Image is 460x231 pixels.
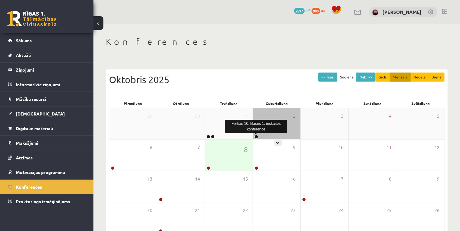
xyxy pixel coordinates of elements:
span: Mācību resursi [16,96,46,102]
span: 26 [434,207,439,214]
span: 7 [197,144,200,151]
img: Mārcis Līvens [372,9,378,16]
div: Ceturtdiena [253,99,301,108]
span: Atzīmes [16,155,33,160]
span: Proktoringa izmēģinājums [16,199,70,204]
span: 1 [245,113,248,120]
a: Mācību resursi [8,92,86,106]
span: 24 [339,207,344,214]
div: Fizikas 10. klases 1. ieskaites konference [225,120,287,133]
span: Aktuāli [16,52,31,58]
span: 9 [293,144,296,151]
button: Šodiena [337,73,357,82]
legend: Informatīvie ziņojumi [16,77,86,92]
button: Gads [375,73,390,82]
span: xp [321,8,325,13]
a: [PERSON_NAME] [382,9,421,15]
span: 6 [150,144,152,151]
legend: Maksājumi [16,136,86,150]
div: Pirmdiena [109,99,157,108]
a: Atzīmes [8,150,86,165]
span: 30 [195,113,200,120]
a: Motivācijas programma [8,165,86,179]
span: 13 [147,176,152,182]
span: 20 [147,207,152,214]
span: 8 [244,144,248,155]
button: Nāk. >> [356,73,375,82]
button: << Iepr. [318,73,337,82]
span: Sākums [16,38,32,43]
span: 2 [293,113,296,120]
span: 22 [243,207,248,214]
span: 5 [437,113,439,120]
button: Mēnesis [390,73,410,82]
a: Rīgas 1. Tālmācības vidusskola [7,11,57,26]
span: 18 [386,176,391,182]
div: Oktobris 2025 [109,73,444,87]
span: 4 [389,113,391,120]
a: Aktuāli [8,48,86,62]
span: [DEMOGRAPHIC_DATA] [16,111,65,116]
span: 23 [291,207,296,214]
a: [DEMOGRAPHIC_DATA] [8,106,86,121]
span: 25 [386,207,391,214]
span: mP [306,8,311,13]
a: 2897 mP [294,8,311,13]
span: 16 [291,176,296,182]
a: Konferences [8,180,86,194]
a: Proktoringa izmēģinājums [8,194,86,209]
div: Sestdiena [349,99,396,108]
span: 29 [147,113,152,120]
div: Trešdiena [205,99,253,108]
span: Konferences [16,184,42,190]
h1: Konferences [106,36,448,47]
div: Otrdiena [157,99,205,108]
a: Digitālie materiāli [8,121,86,135]
button: Diena [428,73,444,82]
a: Sākums [8,33,86,48]
span: 15 [243,176,248,182]
span: 19 [434,176,439,182]
span: 21 [195,207,200,214]
a: Maksājumi [8,136,86,150]
span: 900 [311,8,320,14]
span: 2897 [294,8,305,14]
span: 11 [386,144,391,151]
legend: Ziņojumi [16,63,86,77]
span: Motivācijas programma [16,169,65,175]
span: 17 [339,176,344,182]
span: 12 [434,144,439,151]
a: Ziņojumi [8,63,86,77]
a: 900 xp [311,8,328,13]
span: 14 [195,176,200,182]
div: Svētdiena [396,99,444,108]
span: 10 [339,144,344,151]
a: Informatīvie ziņojumi [8,77,86,92]
div: Piekdiena [301,99,349,108]
button: Nedēļa [410,73,429,82]
span: 3 [341,113,344,120]
span: Digitālie materiāli [16,125,53,131]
